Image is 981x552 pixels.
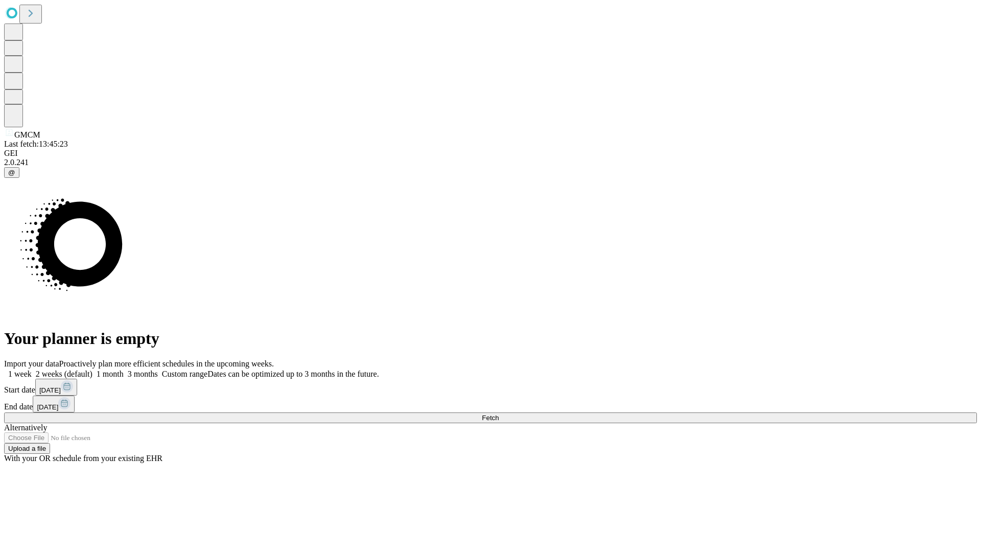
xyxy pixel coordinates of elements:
[4,412,977,423] button: Fetch
[207,370,379,378] span: Dates can be optimized up to 3 months in the future.
[14,130,40,139] span: GMCM
[8,370,32,378] span: 1 week
[4,167,19,178] button: @
[162,370,207,378] span: Custom range
[4,149,977,158] div: GEI
[4,329,977,348] h1: Your planner is empty
[4,158,977,167] div: 2.0.241
[33,396,75,412] button: [DATE]
[36,370,92,378] span: 2 weeks (default)
[59,359,274,368] span: Proactively plan more efficient schedules in the upcoming weeks.
[128,370,158,378] span: 3 months
[482,414,499,422] span: Fetch
[4,443,50,454] button: Upload a file
[4,454,162,463] span: With your OR schedule from your existing EHR
[8,169,15,176] span: @
[37,403,58,411] span: [DATE]
[35,379,77,396] button: [DATE]
[97,370,124,378] span: 1 month
[4,379,977,396] div: Start date
[4,396,977,412] div: End date
[4,359,59,368] span: Import your data
[4,423,47,432] span: Alternatively
[39,386,61,394] span: [DATE]
[4,140,68,148] span: Last fetch: 13:45:23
